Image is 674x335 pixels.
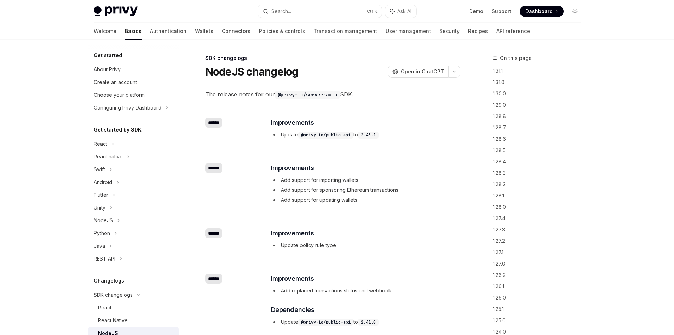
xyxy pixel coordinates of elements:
[367,9,378,14] span: Ctrl K
[492,8,511,15] a: Support
[493,88,586,99] a: 1.30.0
[271,318,460,326] li: Update to
[439,23,460,40] a: Security
[94,203,105,212] div: Unity
[271,7,291,16] div: Search...
[88,63,179,76] a: About Privy
[469,8,483,15] a: Demo
[94,165,105,174] div: Swift
[358,319,379,326] code: 2.41.0
[258,5,382,18] button: Search...CtrlK
[271,228,314,238] span: Improvements
[493,201,586,213] a: 1.28.0
[150,23,186,40] a: Authentication
[500,54,532,62] span: On this page
[493,281,586,292] a: 1.26.1
[271,186,460,194] li: Add support for sponsoring Ethereum transactions
[88,76,179,89] a: Create an account
[94,91,145,99] div: Choose your platform
[94,104,161,112] div: Configuring Privy Dashboard
[125,23,142,40] a: Basics
[271,241,460,250] li: Update policy rule type
[271,274,314,284] span: Improvements
[94,125,142,134] h5: Get started by SDK
[496,23,530,40] a: API reference
[493,292,586,303] a: 1.26.0
[358,132,379,139] code: 2.43.1
[94,140,107,148] div: React
[388,66,448,78] button: Open in ChatGPT
[205,65,299,78] h1: NodeJS changelog
[275,91,340,98] a: @privy-io/server-auth
[94,277,124,285] h5: Changelogs
[94,242,105,250] div: Java
[94,78,137,86] div: Create an account
[271,118,314,128] span: Improvements
[493,122,586,133] a: 1.28.7
[222,23,250,40] a: Connectors
[94,255,115,263] div: REST API
[94,65,121,74] div: About Privy
[259,23,305,40] a: Policies & controls
[98,303,111,312] div: React
[493,99,586,111] a: 1.29.0
[520,6,564,17] a: Dashboard
[205,89,460,99] span: The release notes for our SDK.
[94,152,123,161] div: React native
[493,303,586,315] a: 1.25.1
[493,156,586,167] a: 1.28.4
[386,23,431,40] a: User management
[94,23,116,40] a: Welcome
[493,65,586,77] a: 1.31.1
[493,133,586,145] a: 1.28.6
[493,77,586,88] a: 1.31.0
[493,269,586,281] a: 1.26.2
[88,89,179,101] a: Choose your platform
[493,145,586,156] a: 1.28.5
[88,301,179,314] a: React
[298,319,353,326] code: @privy-io/public-api
[397,8,411,15] span: Ask AI
[298,132,353,139] code: @privy-io/public-api
[493,247,586,258] a: 1.27.1
[493,315,586,326] a: 1.25.0
[98,316,128,325] div: React Native
[401,68,444,75] span: Open in ChatGPT
[493,190,586,201] a: 1.28.1
[271,176,460,184] li: Add support for importing wallets
[493,213,586,224] a: 1.27.4
[94,191,108,199] div: Flutter
[525,8,553,15] span: Dashboard
[493,111,586,122] a: 1.28.8
[493,179,586,190] a: 1.28.2
[94,51,122,60] h5: Get started
[94,229,110,238] div: Python
[271,163,314,173] span: Improvements
[271,196,460,204] li: Add support for updating wallets
[94,6,138,16] img: light logo
[205,55,460,62] div: SDK changelogs
[313,23,377,40] a: Transaction management
[94,291,133,299] div: SDK changelogs
[468,23,488,40] a: Recipes
[493,224,586,235] a: 1.27.3
[271,286,460,295] li: Add replaced transactions status and webhook
[88,314,179,327] a: React Native
[271,130,460,139] li: Update to
[195,23,213,40] a: Wallets
[569,6,581,17] button: Toggle dark mode
[94,216,113,225] div: NodeJS
[94,178,112,186] div: Android
[493,235,586,247] a: 1.27.2
[271,305,315,315] span: Dependencies
[493,258,586,269] a: 1.27.0
[385,5,416,18] button: Ask AI
[493,167,586,179] a: 1.28.3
